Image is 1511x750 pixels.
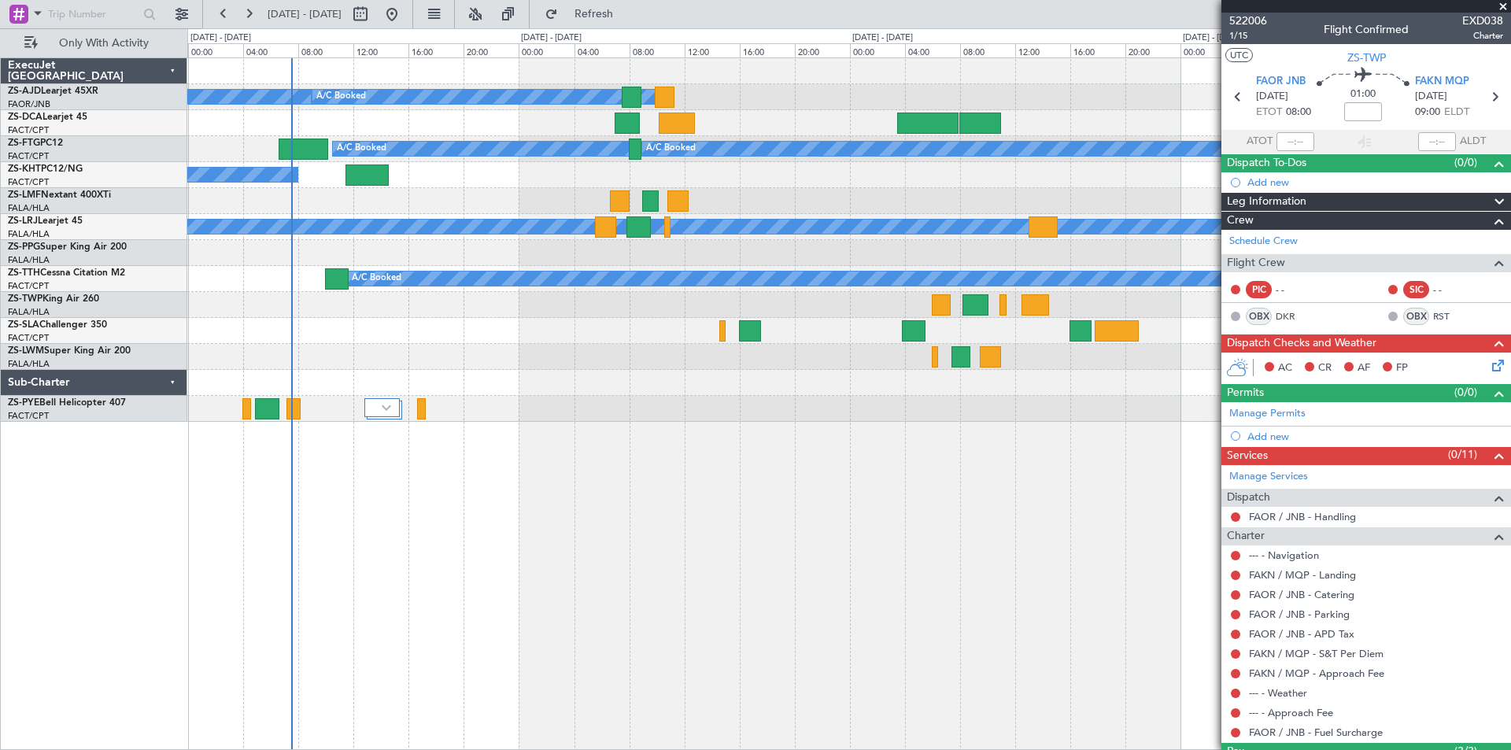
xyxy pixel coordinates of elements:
a: ZS-LMFNextant 400XTi [8,190,111,200]
span: [DATE] [1256,89,1288,105]
span: ZS-TWP [1347,50,1386,66]
span: ZS-LRJ [8,216,38,226]
div: [DATE] - [DATE] [190,31,251,45]
div: 16:00 [740,43,795,57]
div: 04:00 [574,43,630,57]
span: (0/0) [1454,154,1477,171]
span: ZS-AJD [8,87,41,96]
span: ZS-SLA [8,320,39,330]
span: ELDT [1444,105,1469,120]
div: 08:00 [960,43,1015,57]
span: ZS-FTG [8,139,40,148]
span: ETOT [1256,105,1282,120]
a: FALA/HLA [8,254,50,266]
button: Only With Activity [17,31,171,56]
img: arrow-gray.svg [382,405,391,411]
input: Trip Number [48,2,139,26]
div: 08:00 [630,43,685,57]
div: Add new [1247,430,1503,443]
span: (0/11) [1448,446,1477,463]
span: Crew [1227,212,1254,230]
span: ZS-KHT [8,164,41,174]
div: 20:00 [1125,43,1180,57]
div: SIC [1403,281,1429,298]
a: Schedule Crew [1229,234,1298,249]
a: ZS-TTHCessna Citation M2 [8,268,125,278]
div: A/C Booked [337,137,386,161]
div: OBX [1403,308,1429,325]
span: Flight Crew [1227,254,1285,272]
div: Flight Confirmed [1324,21,1409,38]
a: FAKN / MQP - Approach Fee [1249,667,1384,680]
a: FAOR / JNB - APD Tax [1249,627,1354,641]
div: 04:00 [243,43,298,57]
span: ZS-PYE [8,398,39,408]
a: DKR [1276,309,1311,323]
div: 00:00 [519,43,574,57]
a: FAOR / JNB - Catering [1249,588,1354,601]
a: ZS-PPGSuper King Air 200 [8,242,127,252]
span: FAKN MQP [1415,74,1469,90]
a: FALA/HLA [8,228,50,240]
span: Services [1227,447,1268,465]
span: ZS-LMF [8,190,41,200]
span: FAOR JNB [1256,74,1306,90]
div: [DATE] - [DATE] [852,31,913,45]
span: AF [1358,360,1370,376]
span: Only With Activity [41,38,166,49]
span: Dispatch [1227,489,1270,507]
a: FALA/HLA [8,306,50,318]
a: FAOR / JNB - Parking [1249,608,1350,621]
span: 09:00 [1415,105,1440,120]
span: 08:00 [1286,105,1311,120]
div: 00:00 [850,43,905,57]
a: --- - Navigation [1249,549,1319,562]
a: --- - Approach Fee [1249,706,1333,719]
input: --:-- [1276,132,1314,151]
a: FAKN / MQP - S&T Per Diem [1249,647,1384,660]
a: FACT/CPT [8,332,49,344]
span: Leg Information [1227,193,1306,211]
div: 16:00 [1070,43,1125,57]
a: Manage Permits [1229,406,1306,422]
button: Refresh [538,2,632,27]
a: ZS-TWPKing Air 260 [8,294,99,304]
span: EXD038 [1462,13,1503,29]
span: ZS-DCA [8,113,42,122]
span: ATOT [1247,134,1273,150]
a: FALA/HLA [8,202,50,214]
a: RST [1433,309,1469,323]
span: Permits [1227,384,1264,402]
span: Dispatch To-Dos [1227,154,1306,172]
a: FACT/CPT [8,124,49,136]
div: 04:00 [905,43,960,57]
div: 08:00 [298,43,353,57]
a: FACT/CPT [8,176,49,188]
div: 12:00 [1015,43,1070,57]
span: ZS-TWP [8,294,42,304]
div: 12:00 [685,43,740,57]
span: (0/0) [1454,384,1477,401]
a: FACT/CPT [8,150,49,162]
span: FP [1396,360,1408,376]
a: ZS-LWMSuper King Air 200 [8,346,131,356]
a: FAOR/JNB [8,98,50,110]
div: [DATE] - [DATE] [1183,31,1243,45]
div: 20:00 [464,43,519,57]
a: ZS-DCALearjet 45 [8,113,87,122]
div: A/C Booked [352,267,401,290]
span: Charter [1227,527,1265,545]
a: ZS-LRJLearjet 45 [8,216,83,226]
span: Refresh [561,9,627,20]
a: FAOR / JNB - Handling [1249,510,1356,523]
div: Add new [1247,175,1503,189]
a: ZS-AJDLearjet 45XR [8,87,98,96]
a: FALA/HLA [8,358,50,370]
span: AC [1278,360,1292,376]
div: 16:00 [408,43,464,57]
div: A/C Booked [316,85,366,109]
a: ZS-PYEBell Helicopter 407 [8,398,126,408]
button: UTC [1225,48,1253,62]
span: ZS-TTH [8,268,40,278]
a: Manage Services [1229,469,1308,485]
